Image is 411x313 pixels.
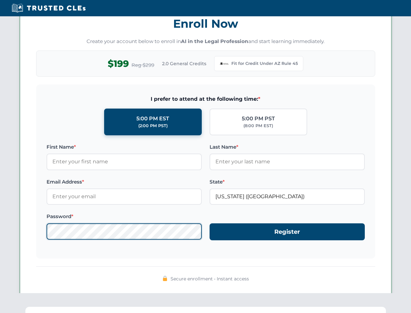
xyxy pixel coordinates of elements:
span: I prefer to attend at the following time: [47,95,365,103]
label: Email Address [47,178,202,186]
span: Reg $299 [131,61,154,69]
span: $199 [108,56,129,71]
span: Fit for Credit Under AZ Rule 45 [231,60,298,67]
input: Arizona (AZ) [210,188,365,205]
div: 5:00 PM PST [242,114,275,123]
label: First Name [47,143,202,151]
strong: AI in the Legal Profession [181,38,248,44]
div: (2:00 PM PST) [138,123,168,129]
h3: Enroll Now [36,13,375,34]
label: State [210,178,365,186]
button: Register [210,223,365,241]
img: 🔒 [162,276,168,281]
div: (8:00 PM EST) [243,123,273,129]
p: Create your account below to enroll in and start learning immediately. [36,38,375,45]
label: Last Name [210,143,365,151]
input: Enter your email [47,188,202,205]
div: 5:00 PM EST [136,114,169,123]
input: Enter your first name [47,154,202,170]
span: Secure enrollment • Instant access [171,275,249,282]
label: Password [47,213,202,220]
img: Trusted CLEs [10,3,88,13]
input: Enter your last name [210,154,365,170]
img: Arizona Bar [220,59,229,68]
span: 2.0 General Credits [162,60,206,67]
